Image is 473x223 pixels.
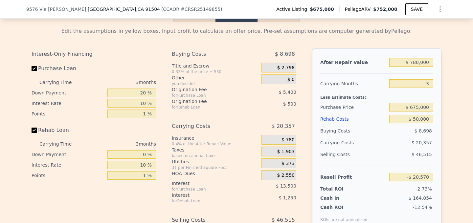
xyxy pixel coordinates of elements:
[279,90,296,95] span: $ 5,400
[320,113,387,125] div: Rehab Costs
[39,139,82,149] div: Carrying Time
[282,161,295,167] span: $ 373
[320,149,387,160] div: Selling Costs
[32,27,441,35] div: Edit the assumptions in yellow boxes. Input profit to calculate an offer price. Pre-set assumptio...
[320,56,387,68] div: After Repair Value
[163,7,179,12] span: CCAOR
[161,6,222,12] div: ( )
[320,78,387,90] div: Carrying Months
[320,171,387,183] div: Resell Profit
[172,74,259,81] div: Other
[136,7,160,12] span: , CA 91504
[32,88,105,98] div: Down Payment
[345,6,373,12] span: Pellego ARV
[320,90,433,101] div: Less Estimate Costs:
[26,6,86,12] span: 9576 Via [PERSON_NAME]
[172,81,259,86] div: you decide!
[85,139,156,149] div: 3 months
[412,140,432,145] span: $ 20,357
[172,120,245,132] div: Carrying Costs
[32,109,105,119] div: Points
[434,3,447,16] button: Show Options
[32,149,105,160] div: Down Payment
[320,101,387,113] div: Purchase Price
[409,195,432,201] span: $ 164,054
[172,105,245,110] div: for Rehab Loan
[172,180,245,187] div: Interest
[282,137,295,143] span: $ 780
[172,198,245,204] div: for Rehab Loan
[172,187,245,192] div: for Purchase Loan
[272,120,295,132] span: $ 20,357
[172,86,245,93] div: Origination Fee
[172,192,245,198] div: Interest
[172,93,245,98] div: for Purchase Loan
[172,158,259,165] div: Utilities
[320,125,387,137] div: Buying Costs
[310,6,334,12] span: $675,000
[320,195,361,201] div: Cash In
[172,147,259,153] div: Taxes
[373,7,397,12] span: $752,000
[276,6,310,12] span: Active Listing
[172,98,245,105] div: Origination Fee
[412,152,432,157] span: $ 46,515
[275,48,295,60] span: $ 8,698
[277,149,294,155] span: $ 1,903
[172,63,259,69] div: Title and Escrow
[32,98,105,109] div: Interest Rate
[172,170,259,177] div: HOA Dues
[413,205,432,210] span: -12.54%
[39,77,82,88] div: Carrying Time
[279,195,296,200] span: $ 1,250
[277,172,294,178] span: $ 2,550
[32,128,37,133] input: Rehab Loan
[172,165,259,170] div: 3¢ per Finished Square Foot
[415,128,432,133] span: $ 8,698
[32,66,37,71] input: Purchase Loan
[320,204,368,211] div: Cash ROI
[320,137,361,149] div: Carrying Costs
[320,211,368,222] div: ROIs are not annualized
[172,135,259,141] div: Insurance
[32,48,156,60] div: Interest-Only Financing
[283,101,296,107] span: $ 500
[32,160,105,170] div: Interest Rate
[85,77,156,88] div: 3 months
[276,183,296,189] span: $ 13,500
[277,65,294,71] span: $ 2,798
[287,77,295,83] span: $ 0
[32,124,105,136] label: Rehab Loan
[172,141,259,147] div: 0.4% of the After Repair Value
[86,6,160,12] span: , [GEOGRAPHIC_DATA]
[416,186,432,192] span: -2.73%
[320,186,361,192] div: Total ROI
[172,153,259,158] div: based on annual taxes
[405,3,428,15] button: SAVE
[181,7,220,12] span: # CRSR25149855
[172,69,259,74] div: 0.33% of the price + 550
[32,170,105,181] div: Points
[172,48,245,60] div: Buying Costs
[32,63,105,74] label: Purchase Loan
